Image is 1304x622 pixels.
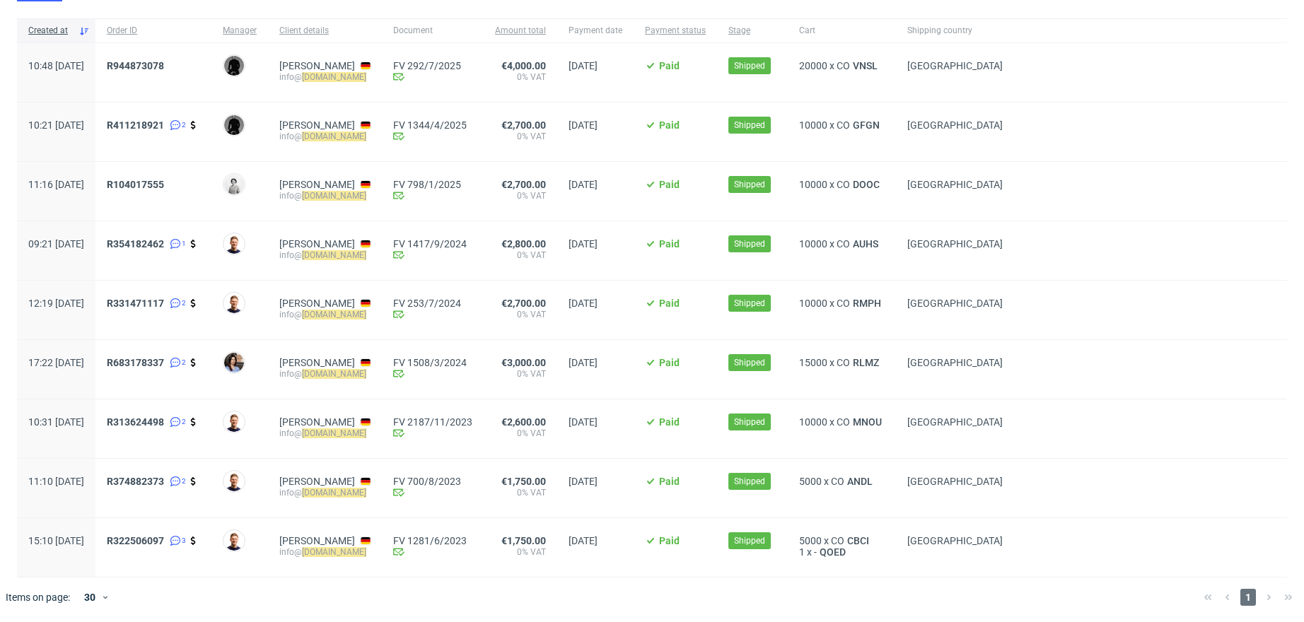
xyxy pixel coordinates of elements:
[279,25,371,37] span: Client details
[569,60,598,71] span: [DATE]
[302,547,366,557] mark: [DOMAIN_NAME]
[393,119,472,131] a: FV 1344/4/2025
[279,535,355,546] a: [PERSON_NAME]
[167,535,186,546] a: 3
[837,416,850,428] span: CO
[279,546,371,558] div: info@
[224,293,244,313] img: Michał Wiszniewski
[107,60,164,71] span: R944873078
[302,488,366,498] mark: [DOMAIN_NAME]
[844,535,872,546] a: CBCI
[279,416,355,428] a: [PERSON_NAME]
[279,357,355,368] a: [PERSON_NAME]
[393,298,472,309] a: FV 253/7/2024
[817,546,849,558] a: QOED
[799,60,827,71] span: 20000
[279,476,355,487] a: [PERSON_NAME]
[28,25,73,37] span: Created at
[279,487,371,498] div: info@
[224,412,244,432] img: Michał Wiszniewski
[107,179,164,190] span: R104017555
[223,25,257,37] span: Manager
[734,178,765,191] span: Shipped
[182,298,186,309] span: 2
[107,25,200,37] span: Order ID
[850,238,881,250] a: AUHS
[167,416,186,428] a: 2
[799,535,885,546] div: x
[302,72,366,82] mark: [DOMAIN_NAME]
[182,238,186,250] span: 1
[224,531,244,551] img: Michał Wiszniewski
[799,25,885,37] span: Cart
[495,428,546,439] span: 0% VAT
[302,310,366,319] mark: [DOMAIN_NAME]
[569,298,598,309] span: [DATE]
[279,190,371,201] div: info@
[907,298,1003,309] span: [GEOGRAPHIC_DATA]
[799,546,805,558] span: 1
[799,238,827,250] span: 10000
[393,357,472,368] a: FV 1508/3/2024
[279,71,371,83] div: info@
[107,119,167,131] a: R411218921
[850,60,880,71] a: VNSL
[107,119,164,131] span: R411218921
[831,535,844,546] span: CO
[799,357,827,368] span: 15000
[279,298,355,309] a: [PERSON_NAME]
[907,535,1003,546] span: [GEOGRAPHIC_DATA]
[495,487,546,498] span: 0% VAT
[659,357,680,368] span: Paid
[279,179,355,190] a: [PERSON_NAME]
[569,535,598,546] span: [DATE]
[495,546,546,558] span: 0% VAT
[224,175,244,194] img: Dudek Mariola
[302,250,366,260] mark: [DOMAIN_NAME]
[28,60,84,71] span: 10:48 [DATE]
[302,428,366,438] mark: [DOMAIN_NAME]
[734,59,765,72] span: Shipped
[501,298,546,309] span: €2,700.00
[837,60,850,71] span: CO
[501,179,546,190] span: €2,700.00
[907,60,1003,71] span: [GEOGRAPHIC_DATA]
[850,357,882,368] a: RLMZ
[799,238,885,250] div: x
[734,237,765,250] span: Shipped
[907,357,1003,368] span: [GEOGRAPHIC_DATA]
[501,416,546,428] span: €2,600.00
[569,179,598,190] span: [DATE]
[659,298,680,309] span: Paid
[224,234,244,254] img: Michał Wiszniewski
[659,416,680,428] span: Paid
[907,179,1003,190] span: [GEOGRAPHIC_DATA]
[107,535,164,546] span: R322506097
[393,238,472,250] a: FV 1417/9/2024
[107,238,164,250] span: R354182462
[279,428,371,439] div: info@
[393,476,472,487] a: FV 700/8/2023
[107,416,164,428] span: R313624498
[837,238,850,250] span: CO
[850,119,883,131] span: GFGN
[107,416,167,428] a: R313624498
[799,476,822,487] span: 5000
[28,357,84,368] span: 17:22 [DATE]
[659,476,680,487] span: Paid
[6,590,70,604] span: Items on page:
[107,535,167,546] a: R322506097
[814,546,817,558] span: -
[167,238,186,250] a: 1
[734,297,765,310] span: Shipped
[501,60,546,71] span: €4,000.00
[837,179,850,190] span: CO
[844,476,875,487] a: ANDL
[569,25,622,37] span: Payment date
[279,250,371,261] div: info@
[659,60,680,71] span: Paid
